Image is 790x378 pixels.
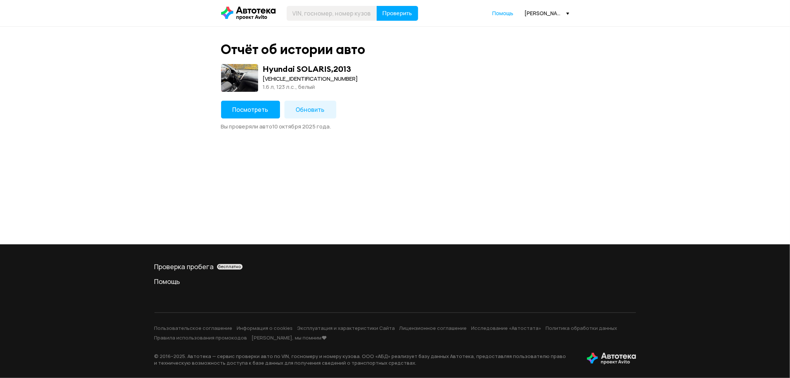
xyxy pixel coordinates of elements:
[587,353,636,365] img: tWS6KzJlK1XUpy65r7uaHVIs4JI6Dha8Nraz9T2hA03BhoCc4MtbvZCxBLwJIh+mQSIAkLBJpqMoKVdP8sONaFJLCz6I0+pu7...
[221,101,280,118] button: Посмотреть
[237,325,293,331] a: Информация о cookies
[525,10,569,17] div: [PERSON_NAME][EMAIL_ADDRESS][DOMAIN_NAME]
[154,325,233,331] a: Пользовательское соглашение
[377,6,418,21] button: Проверить
[263,64,351,74] div: Hyundai SOLARIS , 2013
[219,264,241,269] span: бесплатно
[221,41,366,57] div: Отчёт об истории авто
[154,334,247,341] a: Правила использования промокодов
[233,106,269,114] span: Посмотреть
[546,325,617,331] a: Политика обработки данных
[263,75,358,83] div: [VEHICLE_IDENTIFICATION_NUMBER]
[296,106,325,114] span: Обновить
[284,101,336,118] button: Обновить
[263,83,358,91] div: 1.6 л, 123 л.c., белый
[221,123,569,130] div: Вы проверяли авто 10 октября 2025 года .
[471,325,541,331] a: Исследование «Автостата»
[383,10,412,16] span: Проверить
[287,6,377,21] input: VIN, госномер, номер кузова
[154,353,575,366] p: © 2016– 2025 . Автотека — сервис проверки авто по VIN, госномеру и номеру кузова. ООО «АБД» реали...
[154,262,636,271] div: Проверка пробега
[297,325,395,331] a: Эксплуатация и характеристики Сайта
[252,334,327,341] a: [PERSON_NAME], мы помним
[493,10,514,17] a: Помощь
[400,325,467,331] a: Лицензионное соглашение
[154,262,636,271] a: Проверка пробегабесплатно
[154,277,636,286] a: Помощь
